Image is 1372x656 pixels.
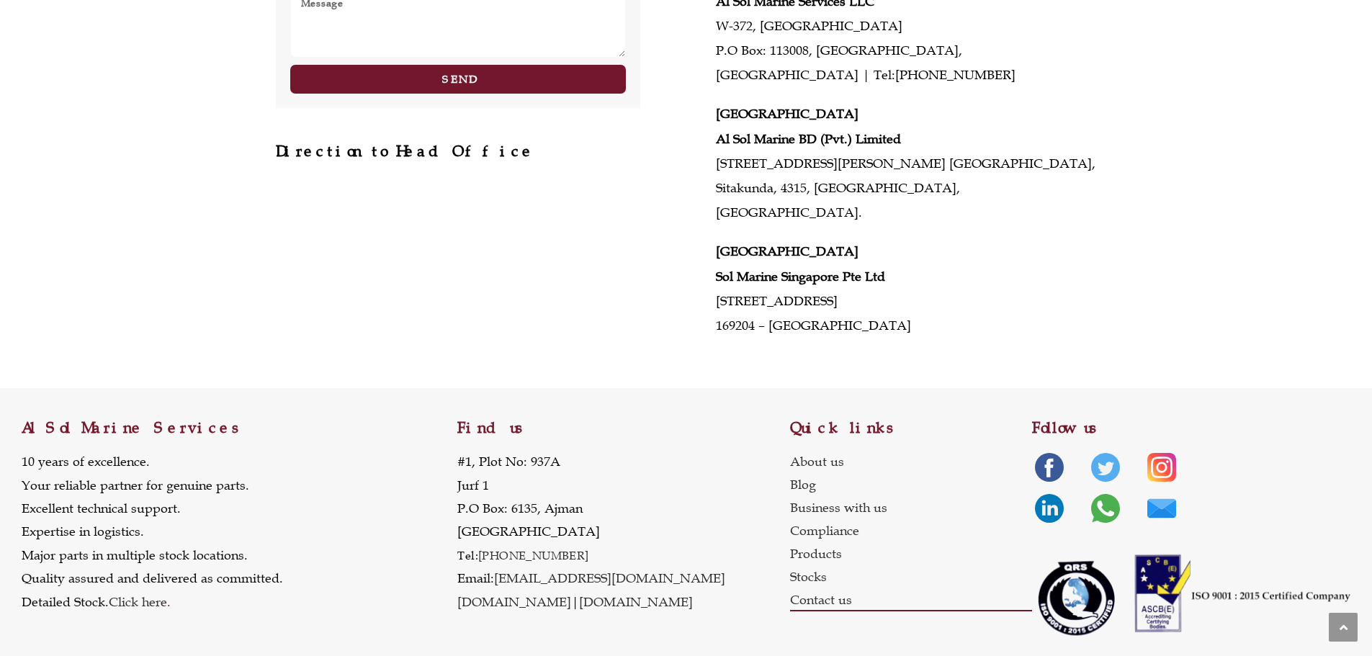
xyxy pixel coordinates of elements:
a: Contact us [790,588,1033,611]
p: 10 years of excellence. Your reliable partner for genuine parts. Excellent technical support. Exp... [22,450,283,614]
a: [PHONE_NUMBER] [895,67,1015,83]
a: Products [790,542,1033,565]
span: Send [442,73,477,84]
a: Blog [790,473,1033,496]
a: Compliance [790,519,1033,542]
p: [STREET_ADDRESS] 169204 – [GEOGRAPHIC_DATA] [716,239,1096,338]
h2: Find us [457,421,789,436]
a: [DOMAIN_NAME] [457,594,571,610]
span: . [109,594,171,610]
h2: Follow us [1032,421,1350,436]
a: [PHONE_NUMBER] [478,548,589,562]
a: Stocks [790,565,1033,588]
a: Scroll to the top of the page [1329,613,1358,642]
p: #1, Plot No: 937A Jurf 1 P.O Box: 6135, Ajman [GEOGRAPHIC_DATA] Email: | [457,450,725,614]
a: Click here [109,594,167,610]
a: Business with us [790,496,1033,519]
h2: Al Sol Marine Services [22,421,457,436]
a: [EMAIL_ADDRESS][DOMAIN_NAME] [494,570,725,586]
a: About us [790,450,1033,473]
h2: Quick links [790,421,1033,436]
span: Tel: [457,548,478,562]
p: [STREET_ADDRESS][PERSON_NAME] [GEOGRAPHIC_DATA], Sitakunda, 4315, [GEOGRAPHIC_DATA], [GEOGRAPHIC_... [716,102,1096,225]
a: [DOMAIN_NAME] [579,594,693,610]
button: Send [290,65,627,94]
strong: [GEOGRAPHIC_DATA] [716,243,858,259]
iframe: 25.431702654679253, 55.53054653045025 [276,174,641,310]
h2: Direction to Head Office [276,144,641,159]
strong: Sol Marine Singapore Pte Ltd [716,269,885,284]
strong: [GEOGRAPHIC_DATA] [716,106,858,122]
strong: Al Sol Marine BD (Pvt.) Limited [716,131,901,147]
